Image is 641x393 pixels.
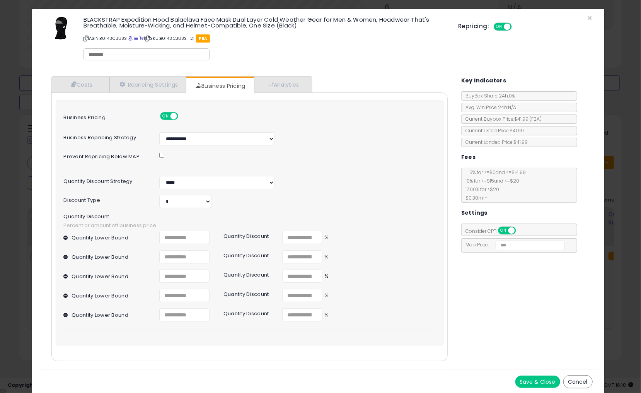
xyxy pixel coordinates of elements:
[72,289,128,299] label: Quantity Lower Bound
[462,104,516,111] span: Avg. Win Price 24h: N/A
[458,23,489,29] h5: Repricing:
[515,376,560,388] button: Save & Close
[465,169,526,176] span: 5 % for >= $0 and <= $14.99
[530,116,542,122] span: ( FBA )
[322,311,329,319] span: %
[58,195,153,203] label: Discount Type
[322,234,329,241] span: %
[218,308,276,316] div: Quantity Discount
[110,77,186,92] a: Repricing Settings
[58,132,153,140] label: Business Repricing Strategy
[462,127,524,134] span: Current Listed Price: $41.99
[58,151,153,159] label: Prevent repricing below MAP
[218,270,276,278] div: Quantity Discount
[495,24,505,30] span: ON
[72,308,128,318] label: Quantity Lower Bound
[139,35,143,41] a: Your listing only
[322,292,329,299] span: %
[128,35,133,41] a: BuyBox page
[63,214,436,219] span: Quantity Discount
[462,241,565,248] span: Map Price:
[511,24,523,30] span: OFF
[462,116,542,122] span: Current Buybox Price:
[563,375,593,388] button: Cancel
[322,273,329,280] span: %
[134,35,138,41] a: All offer listings
[186,78,253,94] a: Business Pricing
[461,76,506,85] h5: Key Indicators
[84,17,447,28] h3: BLACKSTRAP Expedition Hood Balaclava Face Mask Dual Layer Cold Weather Gear for Men & Women, Head...
[462,139,528,145] span: Current Landed Price: $41.99
[196,34,210,43] span: FBA
[58,112,153,120] label: Business Pricing
[461,152,476,162] h5: Fees
[462,92,515,99] span: BuyBox Share 24h: 0%
[161,113,171,120] span: ON
[72,250,128,260] label: Quantity Lower Bound
[218,289,276,297] div: Quantity Discount
[84,32,447,44] p: ASIN: B0143CJU8S | SKU: B0143CJU8S_21
[461,208,488,218] h5: Settings
[72,231,128,241] label: Quantity Lower Bound
[322,253,329,261] span: %
[58,176,153,184] label: Quantity Discount Strategy
[49,17,73,40] img: 31sCkTVWZKL._SL60_.jpg
[514,116,542,122] span: $41.99
[218,250,276,258] div: Quantity Discount
[588,12,593,24] span: ×
[254,77,311,92] a: Analytics
[218,231,276,239] div: Quantity Discount
[52,77,110,92] a: Costs
[462,178,519,184] span: 10 % for >= $15 and <= $20
[499,227,508,234] span: ON
[462,195,488,201] span: $0.30 min
[72,270,128,279] label: Quantity Lower Bound
[462,228,526,234] span: Consider CPT:
[462,186,499,193] span: 17.00 % for > $20
[63,222,436,229] span: Percent or amount off business price
[515,227,527,234] span: OFF
[177,113,189,120] span: OFF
